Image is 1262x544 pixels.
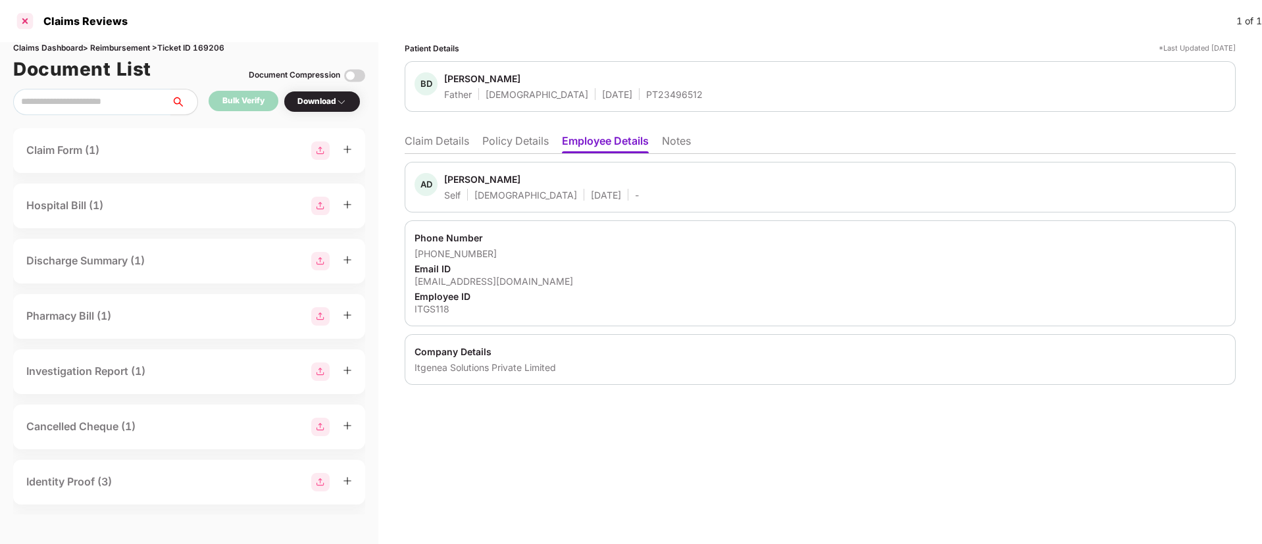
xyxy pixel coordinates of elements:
[415,72,438,95] div: BD
[343,421,352,430] span: plus
[343,310,352,320] span: plus
[311,473,330,491] img: svg+xml;base64,PHN2ZyBpZD0iR3JvdXBfMjg4MTMiIGRhdGEtbmFtZT0iR3JvdXAgMjg4MTMiIHhtbG5zPSJodHRwOi8vd3...
[415,345,1226,358] div: Company Details
[311,252,330,270] img: svg+xml;base64,PHN2ZyBpZD0iR3JvdXBfMjg4MTMiIGRhdGEtbmFtZT0iR3JvdXAgMjg4MTMiIHhtbG5zPSJodHRwOi8vd3...
[405,134,469,153] li: Claim Details
[343,366,352,375] span: plus
[415,275,1226,287] div: [EMAIL_ADDRESS][DOMAIN_NAME]
[26,197,103,214] div: Hospital Bill (1)
[13,42,365,55] div: Claims Dashboard > Reimbursement > Ticket ID 169206
[415,247,1226,260] div: [PHONE_NUMBER]
[26,308,111,324] div: Pharmacy Bill (1)
[482,134,549,153] li: Policy Details
[415,232,1226,244] div: Phone Number
[415,262,1226,275] div: Email ID
[311,362,330,381] img: svg+xml;base64,PHN2ZyBpZD0iR3JvdXBfMjg4MTMiIGRhdGEtbmFtZT0iR3JvdXAgMjg4MTMiIHhtbG5zPSJodHRwOi8vd3...
[36,14,128,28] div: Claims Reviews
[336,97,347,107] img: svg+xml;base64,PHN2ZyBpZD0iRHJvcGRvd24tMzJ4MzIiIHhtbG5zPSJodHRwOi8vd3d3LnczLm9yZy8yMDAwL3N2ZyIgd2...
[26,253,145,269] div: Discharge Summary (1)
[311,418,330,436] img: svg+xml;base64,PHN2ZyBpZD0iR3JvdXBfMjg4MTMiIGRhdGEtbmFtZT0iR3JvdXAgMjg4MTMiIHhtbG5zPSJodHRwOi8vd3...
[1236,14,1262,28] div: 1 of 1
[474,189,577,201] div: [DEMOGRAPHIC_DATA]
[311,307,330,326] img: svg+xml;base64,PHN2ZyBpZD0iR3JvdXBfMjg4MTMiIGRhdGEtbmFtZT0iR3JvdXAgMjg4MTMiIHhtbG5zPSJodHRwOi8vd3...
[26,418,136,435] div: Cancelled Cheque (1)
[602,88,632,101] div: [DATE]
[13,55,151,84] h1: Document List
[444,189,461,201] div: Self
[344,65,365,86] img: svg+xml;base64,PHN2ZyBpZD0iVG9nZ2xlLTMyeDMyIiB4bWxucz0iaHR0cDovL3d3dy53My5vcmcvMjAwMC9zdmciIHdpZH...
[343,476,352,485] span: plus
[486,88,588,101] div: [DEMOGRAPHIC_DATA]
[343,145,352,154] span: plus
[222,95,265,107] div: Bulk Verify
[343,200,352,209] span: plus
[562,134,649,153] li: Employee Details
[405,42,459,55] div: Patient Details
[26,474,112,490] div: Identity Proof (3)
[26,142,99,159] div: Claim Form (1)
[170,89,198,115] button: search
[415,290,1226,303] div: Employee ID
[635,189,639,201] div: -
[444,72,520,85] div: [PERSON_NAME]
[415,361,1226,374] div: Itgenea Solutions Private Limited
[662,134,691,153] li: Notes
[591,189,621,201] div: [DATE]
[170,97,197,107] span: search
[444,88,472,101] div: Father
[1159,42,1236,55] div: *Last Updated [DATE]
[415,303,1226,315] div: ITGS118
[343,255,352,264] span: plus
[297,95,347,108] div: Download
[311,141,330,160] img: svg+xml;base64,PHN2ZyBpZD0iR3JvdXBfMjg4MTMiIGRhdGEtbmFtZT0iR3JvdXAgMjg4MTMiIHhtbG5zPSJodHRwOi8vd3...
[26,363,145,380] div: Investigation Report (1)
[415,173,438,196] div: AD
[444,173,520,185] div: [PERSON_NAME]
[311,197,330,215] img: svg+xml;base64,PHN2ZyBpZD0iR3JvdXBfMjg4MTMiIGRhdGEtbmFtZT0iR3JvdXAgMjg4MTMiIHhtbG5zPSJodHRwOi8vd3...
[646,88,703,101] div: PT23496512
[249,69,340,82] div: Document Compression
